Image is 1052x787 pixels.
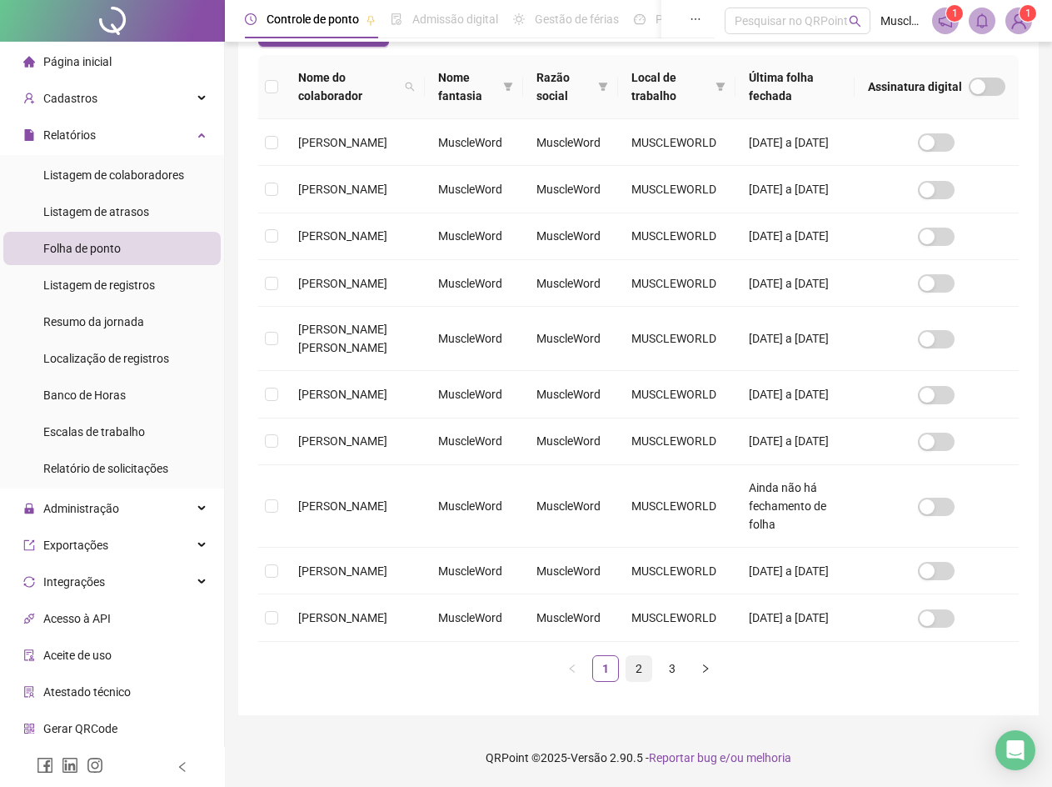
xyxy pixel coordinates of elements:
[880,12,922,30] span: MuscleWord
[37,757,53,774] span: facebook
[425,465,523,548] td: MuscleWord
[690,13,701,25] span: ellipsis
[618,419,735,465] td: MUSCLEWORLD
[23,575,35,587] span: sync
[43,278,155,292] span: Listagem de registros
[523,213,618,260] td: MuscleWord
[425,594,523,641] td: MuscleWord
[567,664,577,674] span: left
[298,183,387,196] span: [PERSON_NAME]
[43,612,111,625] span: Acesso à API
[626,655,652,682] li: 2
[43,502,119,515] span: Administração
[225,729,1052,787] footer: QRPoint © 2025 - 2.90.5 -
[559,655,586,682] li: Página anterior
[592,655,619,682] li: 1
[267,13,359,26] span: Controle de ponto
[523,307,618,371] td: MuscleWord
[412,13,498,26] span: Admissão digital
[425,260,523,307] td: MuscleWord
[23,502,35,514] span: lock
[298,136,387,149] span: [PERSON_NAME]
[425,371,523,418] td: MuscleWord
[593,656,618,681] a: 1
[523,548,618,594] td: MuscleWord
[43,55,112,68] span: Página inicial
[595,65,611,108] span: filter
[23,722,35,734] span: qrcode
[559,655,586,682] button: left
[425,307,523,371] td: MuscleWord
[43,242,121,255] span: Folha de ponto
[298,434,387,448] span: [PERSON_NAME]
[618,260,735,307] td: MUSCLEWORLD
[43,205,149,218] span: Listagem de atrasos
[735,119,855,166] td: [DATE] a [DATE]
[43,352,169,365] span: Localização de registros
[425,166,523,213] td: MuscleWord
[23,55,35,67] span: home
[1020,5,1036,22] sup: Atualize o seu contato no menu Meus Dados
[43,92,97,105] span: Cadastros
[692,655,719,682] li: Próxima página
[513,13,525,25] span: sun
[735,166,855,213] td: [DATE] a [DATE]
[23,539,35,550] span: export
[298,388,387,401] span: [PERSON_NAME]
[715,82,725,92] span: filter
[177,761,188,773] span: left
[995,730,1035,770] div: Open Intercom Messenger
[631,68,709,105] span: Local de trabalho
[43,649,112,662] span: Aceite de uso
[43,575,105,589] span: Integrações
[598,82,608,92] span: filter
[660,656,685,681] a: 3
[649,751,791,764] span: Reportar bug e/ou melhoria
[43,315,144,328] span: Resumo da jornada
[405,82,415,92] span: search
[618,465,735,548] td: MUSCLEWORLD
[952,8,958,19] span: 1
[298,611,387,624] span: [PERSON_NAME]
[735,371,855,418] td: [DATE] a [DATE]
[23,612,35,624] span: api
[298,564,387,578] span: [PERSON_NAME]
[438,68,496,105] span: Nome fantasia
[523,166,618,213] td: MuscleWord
[523,419,618,465] td: MuscleWord
[618,213,735,260] td: MUSCLEWORLD
[634,13,646,25] span: dashboard
[712,65,729,108] span: filter
[618,307,735,371] td: MUSCLEWORLD
[298,68,398,105] span: Nome do colaborador
[298,277,387,290] span: [PERSON_NAME]
[425,213,523,260] td: MuscleWord
[536,68,591,105] span: Razão social
[23,128,35,140] span: file
[523,260,618,307] td: MuscleWord
[23,685,35,697] span: solution
[692,655,719,682] button: right
[735,307,855,371] td: [DATE] a [DATE]
[571,751,607,764] span: Versão
[618,594,735,641] td: MUSCLEWORLD
[87,757,103,774] span: instagram
[298,323,387,354] span: [PERSON_NAME] [PERSON_NAME]
[425,119,523,166] td: MuscleWord
[735,594,855,641] td: [DATE] a [DATE]
[62,757,78,774] span: linkedin
[735,213,855,260] td: [DATE] a [DATE]
[535,13,619,26] span: Gestão de férias
[298,499,387,513] span: [PERSON_NAME]
[391,13,402,25] span: file-done
[618,371,735,418] td: MUSCLEWORLD
[366,15,376,25] span: pushpin
[43,425,145,439] span: Escalas de trabalho
[868,78,962,96] span: Assinatura digital
[523,594,618,641] td: MuscleWord
[735,260,855,307] td: [DATE] a [DATE]
[849,15,861,28] span: search
[626,656,651,681] a: 2
[618,166,735,213] td: MUSCLEWORLD
[43,722,117,735] span: Gerar QRCode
